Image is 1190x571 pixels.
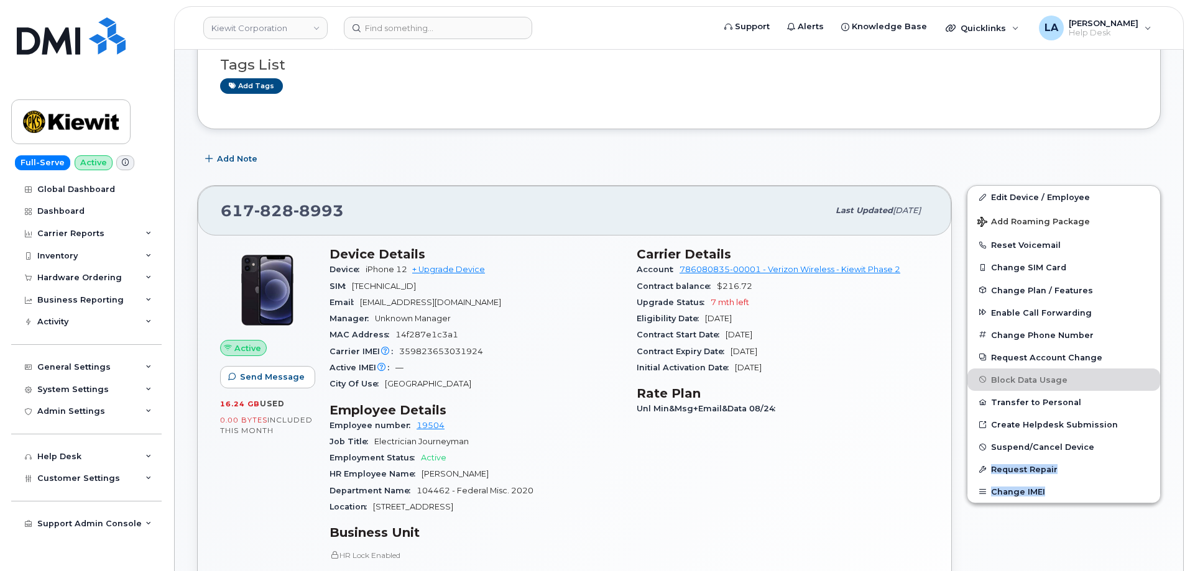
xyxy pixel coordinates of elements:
[293,201,344,220] span: 8993
[260,399,285,408] span: used
[197,148,268,170] button: Add Note
[637,265,680,274] span: Account
[374,437,469,446] span: Electrician Journeyman
[330,421,417,430] span: Employee number
[330,314,375,323] span: Manager
[991,442,1094,452] span: Suspend/Cancel Device
[395,363,404,372] span: —
[778,14,833,39] a: Alerts
[412,265,485,274] a: + Upgrade Device
[1030,16,1160,40] div: Lanette Aparicio
[330,347,399,356] span: Carrier IMEI
[967,413,1160,436] a: Create Helpdesk Submission
[330,363,395,372] span: Active IMEI
[937,16,1028,40] div: Quicklinks
[991,308,1092,317] span: Enable Call Forwarding
[637,314,705,323] span: Eligibility Date
[798,21,824,33] span: Alerts
[726,330,752,339] span: [DATE]
[991,285,1093,295] span: Change Plan / Features
[1069,28,1138,38] span: Help Desk
[375,314,451,323] span: Unknown Manager
[967,186,1160,208] a: Edit Device / Employee
[421,453,446,462] span: Active
[967,458,1160,480] button: Request Repair
[637,363,735,372] span: Initial Activation Date
[330,379,385,388] span: City Of Use
[220,78,283,94] a: Add tags
[967,301,1160,324] button: Enable Call Forwarding
[967,279,1160,301] button: Change Plan / Features
[385,379,471,388] span: [GEOGRAPHIC_DATA]
[220,400,260,408] span: 16.24 GB
[731,347,757,356] span: [DATE]
[967,346,1160,368] button: Request Account Change
[967,324,1160,346] button: Change Phone Number
[967,234,1160,256] button: Reset Voicemail
[977,217,1090,229] span: Add Roaming Package
[967,208,1160,234] button: Add Roaming Package
[711,298,749,307] span: 7 mth left
[330,298,360,307] span: Email
[220,366,315,388] button: Send Message
[967,480,1160,503] button: Change IMEI
[680,265,900,274] a: 786080835-00001 - Verizon Wireless - Kiewit Phase 2
[330,502,373,511] span: Location
[330,403,622,418] h3: Employee Details
[221,201,344,220] span: 617
[967,256,1160,278] button: Change SIM Card
[833,14,936,39] a: Knowledge Base
[330,247,622,262] h3: Device Details
[1045,21,1058,35] span: LA
[637,386,929,401] h3: Rate Plan
[1136,517,1181,562] iframe: Messenger Launcher
[637,298,711,307] span: Upgrade Status
[330,469,422,478] span: HR Employee Name
[735,21,770,33] span: Support
[417,486,533,495] span: 104462 - Federal Misc. 2020
[330,550,622,560] p: HR Lock Enabled
[330,437,374,446] span: Job Title
[637,281,717,291] span: Contract balance
[637,347,731,356] span: Contract Expiry Date
[717,281,752,291] span: $216.72
[893,206,921,215] span: [DATE]
[366,265,407,274] span: iPhone 12
[422,469,489,478] span: [PERSON_NAME]
[1069,18,1138,28] span: [PERSON_NAME]
[230,253,305,327] img: iPhone_12.jpg
[330,330,395,339] span: MAC Address
[220,416,267,424] span: 0.00 Bytes
[967,391,1160,413] button: Transfer to Personal
[852,21,927,33] span: Knowledge Base
[705,314,732,323] span: [DATE]
[217,153,257,165] span: Add Note
[836,206,893,215] span: Last updated
[330,265,366,274] span: Device
[330,486,417,495] span: Department Name
[637,404,782,413] span: Unl Min&Msg+Email&Data 08/24
[395,330,458,339] span: 14f287e1c3a1
[203,17,328,39] a: Kiewit Corporation
[399,347,483,356] span: 359823653031924
[234,342,261,354] span: Active
[735,363,762,372] span: [DATE]
[240,371,305,383] span: Send Message
[637,247,929,262] h3: Carrier Details
[330,525,622,540] h3: Business Unit
[220,57,1138,73] h3: Tags List
[716,14,778,39] a: Support
[360,298,501,307] span: [EMAIL_ADDRESS][DOMAIN_NAME]
[373,502,453,511] span: [STREET_ADDRESS]
[961,23,1006,33] span: Quicklinks
[352,281,416,291] span: [TECHNICAL_ID]
[344,17,532,39] input: Find something...
[330,281,352,291] span: SIM
[637,330,726,339] span: Contract Start Date
[330,453,421,462] span: Employment Status
[254,201,293,220] span: 828
[967,436,1160,458] button: Suspend/Cancel Device
[967,368,1160,391] button: Block Data Usage
[417,421,445,430] a: 19504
